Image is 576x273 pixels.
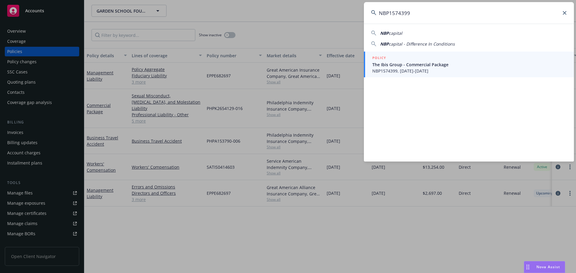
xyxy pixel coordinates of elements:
[536,264,560,269] span: Nova Assist
[372,55,386,61] h5: POLICY
[524,261,565,273] button: Nova Assist
[372,61,567,68] span: The Ibis Group - Commercial Package
[389,41,455,47] span: capital - Difference In Conditions
[372,68,567,74] span: NBP1574399, [DATE]-[DATE]
[380,41,389,47] span: NBP
[524,261,532,273] div: Drag to move
[389,30,402,36] span: capital
[364,2,574,24] input: Search...
[380,30,389,36] span: NBP
[364,52,574,77] a: POLICYThe Ibis Group - Commercial PackageNBP1574399, [DATE]-[DATE]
